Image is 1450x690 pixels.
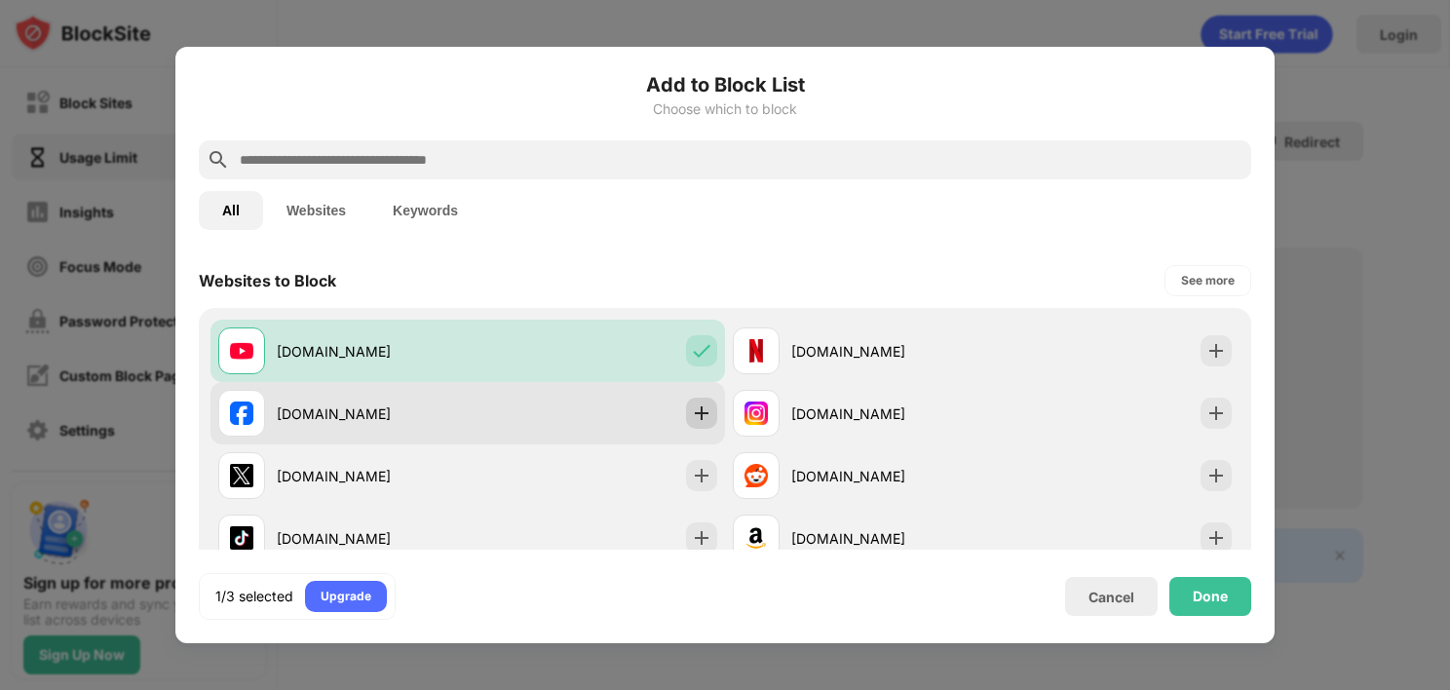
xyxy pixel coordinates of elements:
[230,339,253,363] img: favicons
[1181,271,1235,290] div: See more
[791,528,982,549] div: [DOMAIN_NAME]
[277,403,468,424] div: [DOMAIN_NAME]
[199,101,1251,117] div: Choose which to block
[744,526,768,550] img: favicons
[263,191,369,230] button: Websites
[1088,589,1134,605] div: Cancel
[230,464,253,487] img: favicons
[215,587,293,606] div: 1/3 selected
[744,464,768,487] img: favicons
[230,526,253,550] img: favicons
[277,528,468,549] div: [DOMAIN_NAME]
[199,70,1251,99] h6: Add to Block List
[1193,589,1228,604] div: Done
[199,271,336,290] div: Websites to Block
[230,402,253,425] img: favicons
[277,341,468,362] div: [DOMAIN_NAME]
[321,587,371,606] div: Upgrade
[369,191,481,230] button: Keywords
[791,403,982,424] div: [DOMAIN_NAME]
[207,148,230,172] img: search.svg
[199,191,263,230] button: All
[744,402,768,425] img: favicons
[277,466,468,486] div: [DOMAIN_NAME]
[744,339,768,363] img: favicons
[791,341,982,362] div: [DOMAIN_NAME]
[791,466,982,486] div: [DOMAIN_NAME]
